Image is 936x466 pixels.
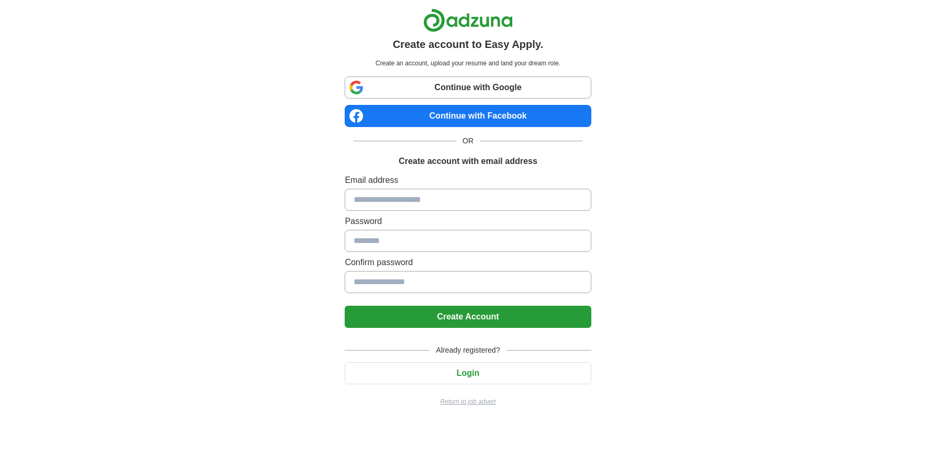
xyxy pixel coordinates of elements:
a: Continue with Facebook [345,105,591,127]
h1: Create account with email address [398,155,537,168]
img: Adzuna logo [423,8,513,32]
label: Confirm password [345,256,591,269]
span: OR [456,135,480,147]
a: Login [345,368,591,377]
label: Email address [345,174,591,187]
span: Already registered? [430,345,506,356]
p: Create an account, upload your resume and land your dream role. [347,59,589,68]
a: Return to job advert [345,397,591,406]
label: Password [345,215,591,228]
a: Continue with Google [345,76,591,99]
button: Create Account [345,306,591,328]
h1: Create account to Easy Apply. [393,36,543,52]
button: Login [345,362,591,384]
